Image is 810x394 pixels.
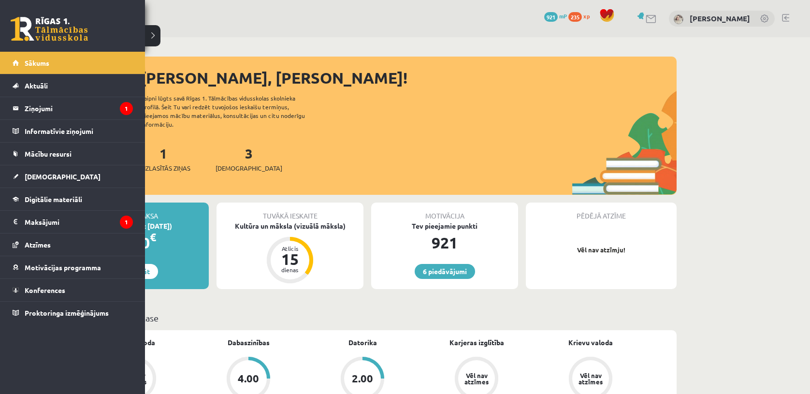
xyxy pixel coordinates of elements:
a: Aktuāli [13,74,133,97]
div: Vēl nav atzīmes [463,372,490,385]
i: 1 [120,102,133,115]
i: 1 [120,216,133,229]
a: Motivācijas programma [13,256,133,278]
a: 1Neizlasītās ziņas [136,145,190,173]
a: Mācību resursi [13,143,133,165]
a: Sākums [13,52,133,74]
div: Vēl nav atzīmes [577,372,604,385]
span: Aktuāli [25,81,48,90]
div: 4.00 [238,373,259,384]
div: Tuvākā ieskaite [217,203,363,221]
span: Atzīmes [25,240,51,249]
a: Informatīvie ziņojumi [13,120,133,142]
div: Motivācija [371,203,518,221]
a: Digitālie materiāli [13,188,133,210]
a: 3[DEMOGRAPHIC_DATA] [216,145,282,173]
div: Atlicis [275,246,304,251]
div: Tev pieejamie punkti [371,221,518,231]
a: [PERSON_NAME] [690,14,750,23]
a: Datorika [348,337,377,348]
div: Pēdējā atzīme [526,203,677,221]
a: Konferences [13,279,133,301]
a: 6 piedāvājumi [415,264,475,279]
div: Kultūra un māksla (vizuālā māksla) [217,221,363,231]
span: Mācību resursi [25,149,72,158]
div: [PERSON_NAME], [PERSON_NAME]! [140,66,677,89]
a: Proktoringa izmēģinājums [13,302,133,324]
span: Motivācijas programma [25,263,101,272]
span: Konferences [25,286,65,294]
a: Maksājumi1 [13,211,133,233]
legend: Ziņojumi [25,97,133,119]
p: Vēl nav atzīmju! [531,245,672,255]
span: [DEMOGRAPHIC_DATA] [25,172,101,181]
a: Karjeras izglītība [449,337,504,348]
a: [DEMOGRAPHIC_DATA] [13,165,133,188]
a: 921 mP [544,12,567,20]
span: [DEMOGRAPHIC_DATA] [216,163,282,173]
a: Ziņojumi1 [13,97,133,119]
div: dienas [275,267,304,273]
span: € [150,230,156,244]
img: Anastasija Umanceva [674,15,683,24]
legend: Informatīvie ziņojumi [25,120,133,142]
span: xp [583,12,590,20]
span: mP [559,12,567,20]
div: Laipni lūgts savā Rīgas 1. Tālmācības vidusskolas skolnieka profilā. Šeit Tu vari redzēt tuvojošo... [141,94,322,129]
div: 921 [371,231,518,254]
a: Atzīmes [13,233,133,256]
span: 921 [544,12,558,22]
div: 2.00 [352,373,373,384]
p: Mācību plāns 10.b2 klase [62,311,673,324]
span: Proktoringa izmēģinājums [25,308,109,317]
span: Neizlasītās ziņas [136,163,190,173]
div: 15 [275,251,304,267]
span: Sākums [25,58,49,67]
span: Digitālie materiāli [25,195,82,204]
a: Krievu valoda [568,337,613,348]
a: Rīgas 1. Tālmācības vidusskola [11,17,88,41]
legend: Maksājumi [25,211,133,233]
span: 235 [568,12,582,22]
a: Dabaszinības [228,337,270,348]
a: 235 xp [568,12,594,20]
a: Kultūra un māksla (vizuālā māksla) Atlicis 15 dienas [217,221,363,285]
